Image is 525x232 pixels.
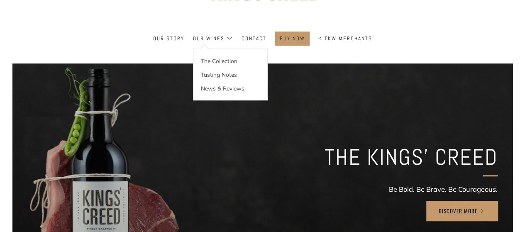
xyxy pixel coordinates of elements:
a: BUY NOW [280,32,305,45]
a: Discover More [426,201,498,221]
a: Our Story [153,32,184,45]
a: News & Reviews [193,81,267,95]
p: Be Bold. Be Brave. Be Courageous. [325,182,498,196]
h2: THE KINGS' CREED [325,144,498,171]
a: < TKW Merchants [318,32,372,45]
a: Tasting Notes [193,68,267,81]
a: Contact [242,32,266,45]
a: The Collection [193,54,267,68]
a: Our Wines [193,32,233,45]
